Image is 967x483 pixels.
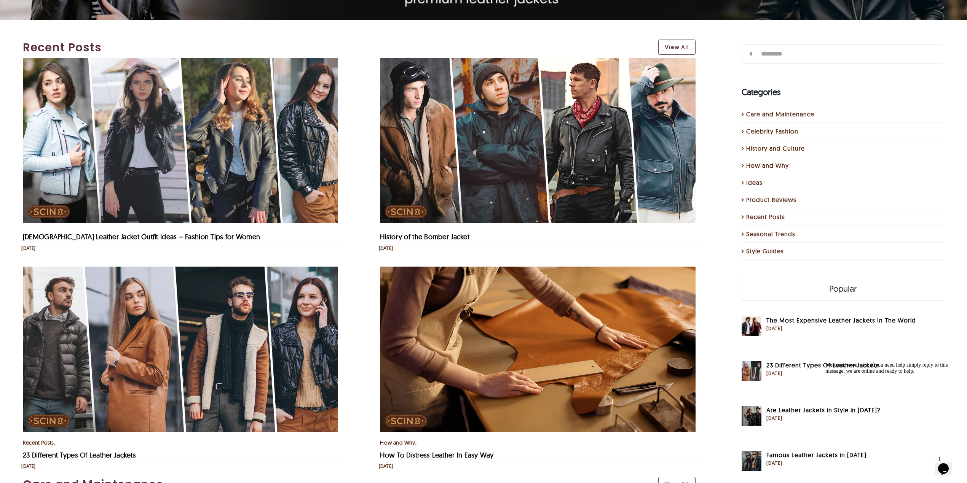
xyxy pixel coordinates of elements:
[658,40,696,55] a: View All
[746,212,941,221] a: Recent Posts
[766,370,879,377] div: [DATE]
[766,451,866,459] a: Famous Leather Jackets in [DATE]
[746,161,941,170] a: How and Why
[746,178,941,187] a: Ideas
[21,463,35,469] div: [DATE]
[379,245,393,251] div: [DATE]
[380,438,695,447] div: ,
[380,267,695,432] img: How To Distress Leather In Easy Way
[379,463,393,469] div: [DATE]
[935,453,959,475] iframe: chat widget
[766,361,879,369] a: 23 Different Types Of Leather Jackets
[742,317,761,325] a: The Most Expensive Leather Jackets In The World
[23,451,136,459] a: 23 Different Types Of Leather Jackets
[742,316,761,336] img: the most expensive leather jackets in the world
[380,451,493,459] a: How To Distress Leather In Easy Way
[746,246,941,256] a: Style Guides
[746,110,941,119] a: Care and Maintenance
[742,452,761,459] a: Famous Leather Jackets in 2025
[742,406,761,426] img: Are Leather Jackets in Style in 2025?
[23,59,338,66] a: Female Leather Jacket Outfit Ideas – Fashion Tips for Women
[23,39,651,56] a: Recent Posts
[3,3,126,15] span: Welcome to our site, if you need help simply reply to this message, we are online and ready to help.
[746,229,941,238] a: Seasonal Trends
[822,359,959,449] iframe: chat widget
[746,127,941,136] a: Celebrity Fashion
[23,438,338,447] div: ,
[742,86,945,99] h4: Categories
[380,58,695,223] img: History of the Bomber Jacket
[742,361,761,381] img: 23 Different Types Of Leather Jackets
[23,267,338,275] a: 23 Different Types Of Leather Jackets
[380,439,415,446] a: How and Why
[766,316,916,324] a: The Most Expensive Leather Jackets In The World
[746,144,941,153] a: History and Culture
[23,439,54,446] a: Recent Posts
[23,232,260,241] a: [DEMOGRAPHIC_DATA] Leather Jacket Outfit Ideas – Fashion Tips for Women
[742,407,761,415] a: Are Leather Jackets in Style in 2025?
[766,325,916,332] div: [DATE]
[742,362,761,370] a: 23 Different Types Of Leather Jackets
[380,232,469,241] a: History of the Bomber Jacket
[742,44,761,64] input: Search
[766,415,880,422] div: [DATE]
[21,245,35,251] div: [DATE]
[742,44,945,64] input: Search...
[746,195,941,204] a: Product Reviews
[23,58,338,223] img: Female Leather Jacket Outfit Ideas – Fashion Tips for Women
[766,459,866,467] div: [DATE]
[380,267,695,275] a: How To Distress Leather In Easy Way
[742,277,944,300] a: Popular
[742,451,761,471] img: Famous Leather Jackets in 2025
[23,267,338,432] img: 23 Different Types Of Leather Jackets
[380,59,695,66] a: History of the Bomber Jacket
[3,3,140,15] div: Welcome to our site, if you need help simply reply to this message, we are online and ready to help.
[766,406,880,414] a: Are Leather Jackets in Style in [DATE]?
